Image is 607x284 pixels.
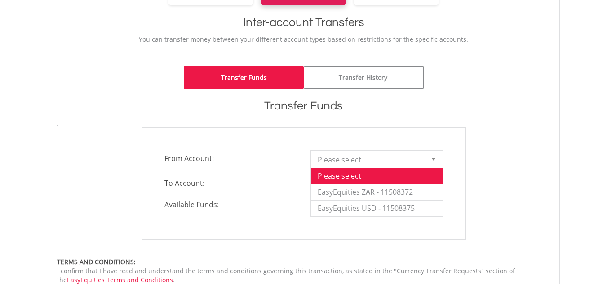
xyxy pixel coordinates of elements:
[57,258,550,267] div: TERMS AND CONDITIONS:
[158,150,304,166] span: From Account:
[158,200,304,210] span: Available Funds:
[57,14,550,31] h1: Inter-account Transfers
[311,184,443,200] li: EasyEquities ZAR - 11508372
[311,200,443,216] li: EasyEquities USD - 11508375
[318,151,422,169] span: Please select
[67,275,173,284] a: EasyEquities Terms and Conditions
[304,66,424,89] a: Transfer History
[57,35,550,44] p: You can transfer money between your different account types based on restrictions for the specifi...
[311,168,443,184] li: Please select
[184,66,304,89] a: Transfer Funds
[158,175,304,191] span: To Account:
[57,98,550,114] h1: Transfer Funds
